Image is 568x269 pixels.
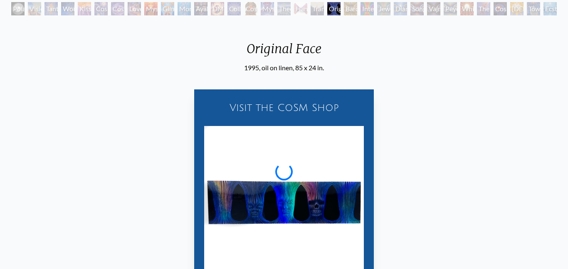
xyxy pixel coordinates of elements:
div: Peyote Being [444,2,457,15]
div: [DEMOGRAPHIC_DATA] [510,2,524,15]
div: Ayahuasca Visitation [194,2,207,15]
div: Monochord [178,2,191,15]
div: DMT - The Spirit Molecule [211,2,224,15]
div: Bardo Being [344,2,357,15]
div: 1995, oil on linen, 85 x 24 in. [240,63,328,73]
div: Visionary Origin of Language [28,2,41,15]
div: Collective Vision [227,2,241,15]
div: Cosmic [DEMOGRAPHIC_DATA] [244,2,257,15]
div: The Great Turn [477,2,490,15]
div: Transfiguration [311,2,324,15]
div: Original Face [327,2,341,15]
div: Song of Vajra Being [410,2,424,15]
div: Theologue [277,2,291,15]
div: Love is a Cosmic Force [128,2,141,15]
div: Cosmic Artist [111,2,124,15]
div: Cosmic Creativity [94,2,108,15]
a: Visit the CoSM Shop [199,94,369,121]
div: Mystic Eye [261,2,274,15]
div: Polar Unity Spiral [11,2,25,15]
div: Interbeing [361,2,374,15]
div: Vajra Being [427,2,440,15]
div: Cosmic Consciousness [494,2,507,15]
div: Glimpsing the Empyrean [161,2,174,15]
div: Toward the One [527,2,540,15]
div: Ecstasy [543,2,557,15]
div: Hands that See [294,2,307,15]
div: Tantra [44,2,58,15]
div: Kiss of the [MEDICAL_DATA] [78,2,91,15]
div: White Light [460,2,474,15]
div: Wonder [61,2,74,15]
div: Jewel Being [377,2,390,15]
div: Original Face [240,41,328,63]
div: Diamond Being [394,2,407,15]
div: Mysteriosa 2 [144,2,158,15]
